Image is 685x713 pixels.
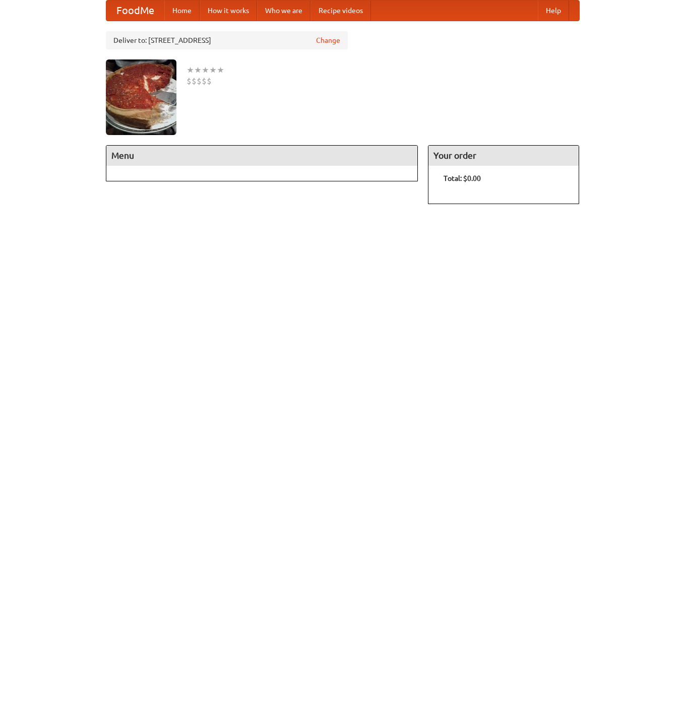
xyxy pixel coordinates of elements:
div: Deliver to: [STREET_ADDRESS] [106,31,348,49]
li: ★ [186,64,194,76]
li: $ [197,76,202,87]
a: FoodMe [106,1,164,21]
a: How it works [200,1,257,21]
li: $ [202,76,207,87]
li: ★ [209,64,217,76]
img: angular.jpg [106,59,176,135]
a: Help [538,1,569,21]
li: $ [207,76,212,87]
h4: Your order [428,146,579,166]
b: Total: $0.00 [444,174,481,182]
a: Home [164,1,200,21]
li: $ [186,76,192,87]
a: Recipe videos [310,1,371,21]
li: $ [192,76,197,87]
li: ★ [202,64,209,76]
h4: Menu [106,146,418,166]
a: Change [316,35,340,45]
li: ★ [217,64,224,76]
li: ★ [194,64,202,76]
a: Who we are [257,1,310,21]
